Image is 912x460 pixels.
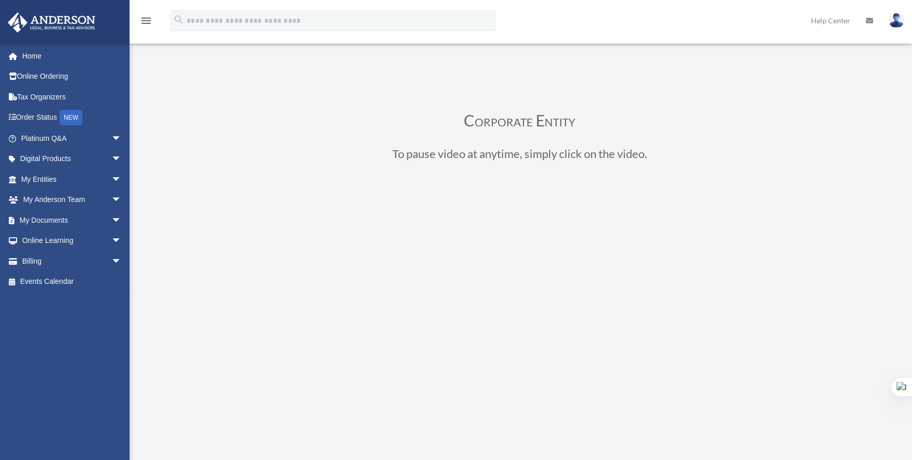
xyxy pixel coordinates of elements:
[111,231,132,252] span: arrow_drop_down
[7,107,137,128] a: Order StatusNEW
[7,128,137,149] a: Platinum Q&Aarrow_drop_down
[7,46,137,66] a: Home
[111,210,132,231] span: arrow_drop_down
[7,149,137,169] a: Digital Productsarrow_drop_down
[240,148,800,165] h3: To pause video at anytime, simply click on the video.
[111,190,132,211] span: arrow_drop_down
[173,14,184,25] i: search
[7,210,137,231] a: My Documentsarrow_drop_down
[7,251,137,271] a: Billingarrow_drop_down
[7,87,137,107] a: Tax Organizers
[111,149,132,170] span: arrow_drop_down
[889,13,904,28] img: User Pic
[111,169,132,190] span: arrow_drop_down
[7,169,137,190] a: My Entitiesarrow_drop_down
[5,12,98,33] img: Anderson Advisors Platinum Portal
[7,66,137,87] a: Online Ordering
[111,128,132,149] span: arrow_drop_down
[464,111,575,130] span: Corporate Entity
[7,271,137,292] a: Events Calendar
[7,190,137,210] a: My Anderson Teamarrow_drop_down
[140,15,152,27] i: menu
[111,251,132,272] span: arrow_drop_down
[7,231,137,251] a: Online Learningarrow_drop_down
[140,18,152,27] a: menu
[60,110,82,125] div: NEW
